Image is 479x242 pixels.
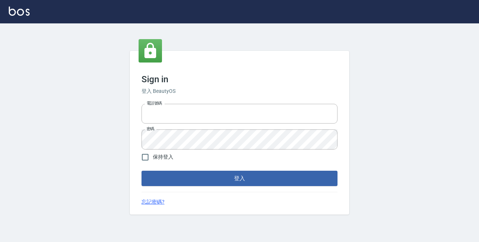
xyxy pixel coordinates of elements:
a: 忘記密碼? [142,198,165,206]
label: 電話號碼 [147,101,162,106]
span: 保持登入 [153,153,173,161]
img: Logo [9,7,30,16]
h6: 登入 BeautyOS [142,87,337,95]
h3: Sign in [142,74,337,84]
button: 登入 [142,171,337,186]
label: 密碼 [147,126,154,132]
